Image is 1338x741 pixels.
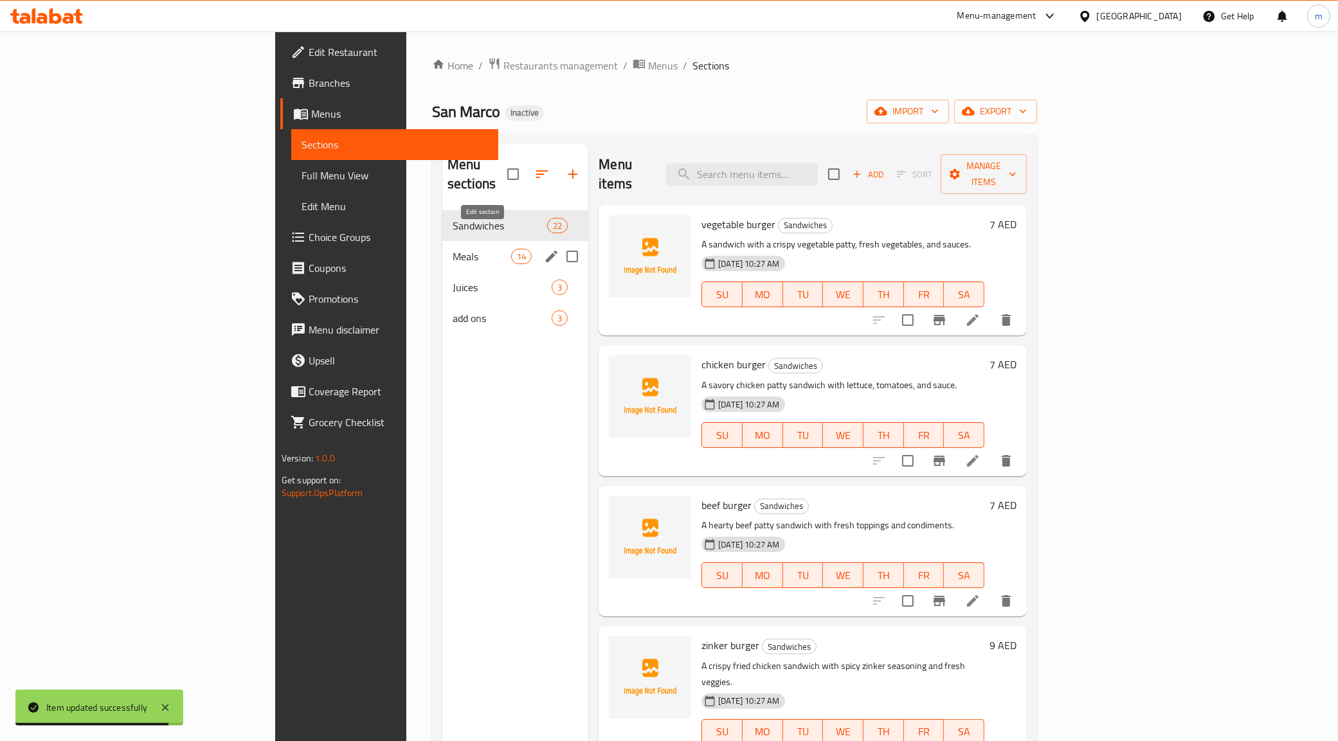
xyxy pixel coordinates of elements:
div: Sandwiches [778,218,833,233]
button: WE [823,281,863,307]
a: Edit menu item [965,453,981,469]
a: Coverage Report [280,376,499,407]
span: beef burger [701,495,752,515]
span: SA [949,722,979,741]
a: Menu disclaimer [280,314,499,345]
span: Inactive [505,107,544,118]
h6: 7 AED [990,215,1017,233]
span: Meals [453,249,511,264]
button: TU [783,562,824,588]
span: Sandwiches [779,218,832,233]
button: SU [701,562,743,588]
span: Restaurants management [503,58,618,73]
button: TH [863,422,904,448]
li: / [623,58,628,73]
span: Sandwiches [763,639,816,654]
button: import [867,100,949,123]
button: TU [783,281,824,307]
span: TU [788,722,818,741]
img: chicken burger [609,355,691,438]
span: TU [788,426,818,445]
span: add ons [453,310,552,326]
button: MO [743,562,783,588]
h6: 7 AED [990,496,1017,514]
span: FR [909,285,939,304]
h6: 7 AED [990,355,1017,373]
span: FR [909,722,939,741]
span: TH [869,566,899,585]
div: items [552,310,568,326]
span: Menus [311,106,489,121]
div: items [511,249,532,264]
button: delete [991,585,1022,616]
button: FR [904,422,945,448]
span: Select to update [894,447,921,474]
span: Select to update [894,587,921,614]
p: A hearty beef patty sandwich with fresh toppings and condiments. [701,517,984,533]
span: Upsell [309,353,489,368]
span: 3 [552,312,567,325]
a: Full Menu View [291,160,499,191]
span: [DATE] 10:27 AM [713,258,784,270]
a: Promotions [280,283,499,314]
a: Restaurants management [488,57,618,74]
span: SU [707,722,737,741]
span: MO [748,426,778,445]
span: vegetable burger [701,215,775,234]
span: zinker burger [701,636,759,655]
div: Sandwiches [754,499,809,514]
div: Juices3 [442,272,588,303]
button: TU [783,422,824,448]
span: import [877,103,939,120]
span: 14 [512,251,531,263]
button: Add [847,165,889,184]
img: zinker burger [609,636,691,719]
span: SA [949,426,979,445]
button: SU [701,281,743,307]
p: A sandwich with a crispy vegetable patty, fresh vegetables, and sauces. [701,237,984,253]
a: Grocery Checklist [280,407,499,438]
button: TH [863,281,904,307]
button: MO [743,281,783,307]
button: Branch-specific-item [924,585,955,616]
span: Select section [820,161,847,188]
span: 3 [552,281,567,294]
h6: 9 AED [990,636,1017,654]
a: Coupons [280,253,499,283]
span: FR [909,426,939,445]
div: [GEOGRAPHIC_DATA] [1097,9,1182,23]
img: beef burger [609,496,691,578]
span: MO [748,566,778,585]
button: Branch-specific-item [924,445,955,476]
button: TH [863,562,904,588]
button: FR [904,562,945,588]
button: WE [823,422,863,448]
span: chicken burger [701,355,766,374]
div: Menu-management [957,8,1036,24]
span: 22 [548,220,567,232]
span: Full Menu View [302,168,489,183]
span: MO [748,722,778,741]
div: Sandwiches [762,639,817,654]
div: items [547,218,568,233]
button: delete [991,445,1022,476]
span: Menus [648,58,678,73]
span: SA [949,285,979,304]
nav: Menu sections [442,205,588,339]
span: Manage items [951,158,1017,190]
span: Version: [282,450,313,467]
span: Coupons [309,260,489,276]
span: FR [909,566,939,585]
span: WE [828,426,858,445]
span: Branches [309,75,489,91]
span: Get support on: [282,472,341,488]
a: Edit Restaurant [280,37,499,67]
a: Menus [633,57,678,74]
span: Promotions [309,291,489,307]
span: Select to update [894,307,921,334]
span: Sections [302,137,489,152]
a: Edit menu item [965,593,981,609]
span: Coverage Report [309,384,489,399]
li: / [683,58,687,73]
button: export [954,100,1037,123]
